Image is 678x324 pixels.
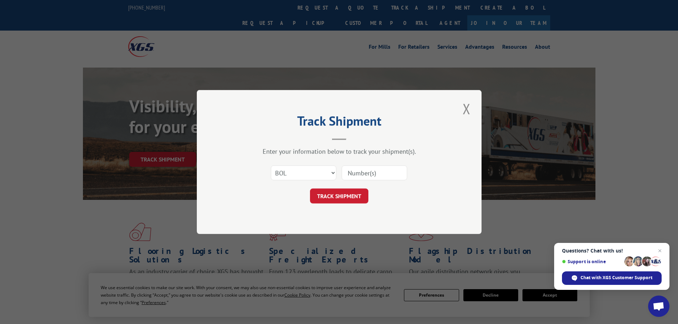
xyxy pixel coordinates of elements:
[232,116,446,129] h2: Track Shipment
[342,165,407,180] input: Number(s)
[562,248,662,254] span: Questions? Chat with us!
[562,271,662,285] span: Chat with XGS Customer Support
[310,188,368,203] button: TRACK SHIPMENT
[461,99,473,118] button: Close modal
[580,275,652,281] span: Chat with XGS Customer Support
[232,147,446,155] div: Enter your information below to track your shipment(s).
[648,296,669,317] a: Open chat
[562,259,622,264] span: Support is online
